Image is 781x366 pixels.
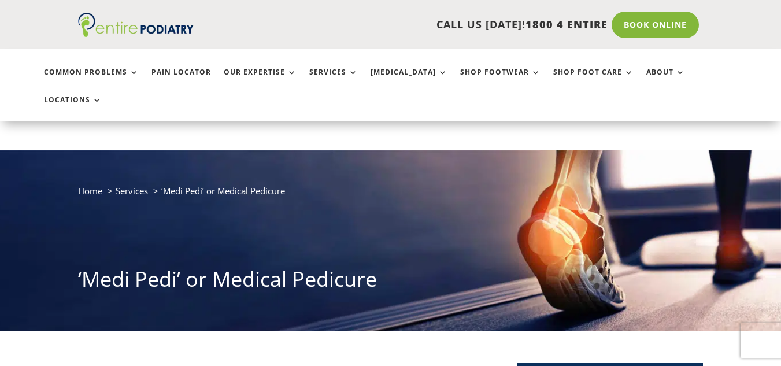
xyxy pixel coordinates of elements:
[161,185,285,197] span: ‘Medi Pedi’ or Medical Pedicure
[371,68,447,93] a: [MEDICAL_DATA]
[220,17,608,32] p: CALL US [DATE]!
[44,96,102,121] a: Locations
[224,68,297,93] a: Our Expertise
[78,185,102,197] a: Home
[116,185,148,197] a: Services
[460,68,541,93] a: Shop Footwear
[646,68,685,93] a: About
[151,68,211,93] a: Pain Locator
[78,265,703,300] h1: ‘Medi Pedi’ or Medical Pedicure
[553,68,634,93] a: Shop Foot Care
[309,68,358,93] a: Services
[78,183,703,207] nav: breadcrumb
[525,17,608,31] span: 1800 4 ENTIRE
[612,12,699,38] a: Book Online
[44,68,139,93] a: Common Problems
[78,28,194,39] a: Entire Podiatry
[78,13,194,37] img: logo (1)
